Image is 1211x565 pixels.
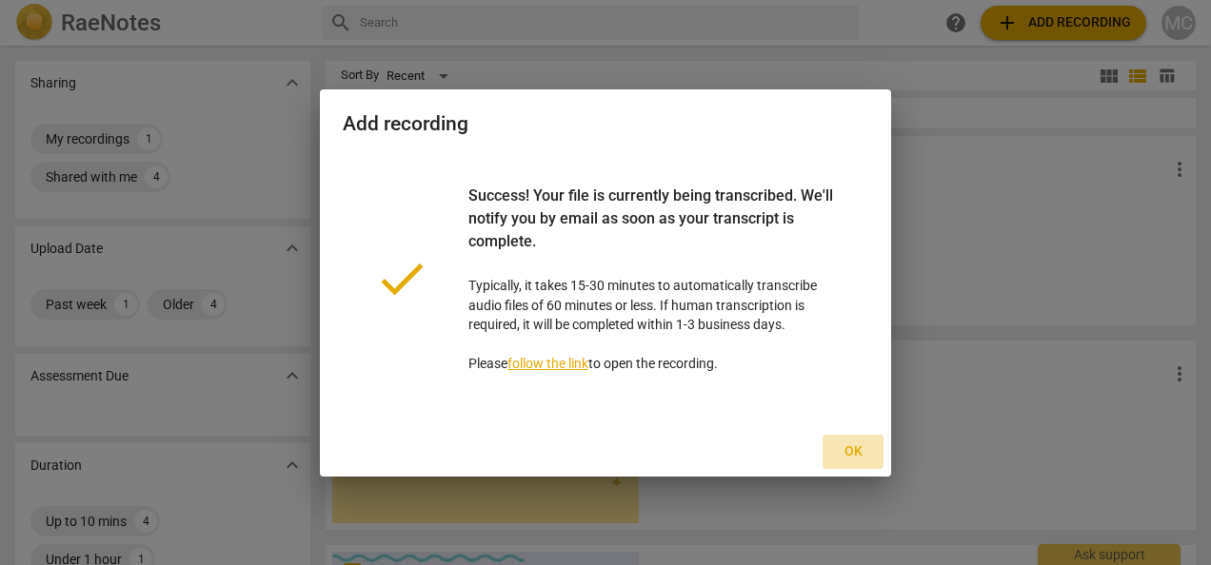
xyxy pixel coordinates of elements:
[373,250,430,307] span: done
[468,185,838,276] div: Success! Your file is currently being transcribed. We'll notify you by email as soon as your tran...
[838,442,868,461] span: Ok
[468,185,838,374] p: Typically, it takes 15-30 minutes to automatically transcribe audio files of 60 minutes or less. ...
[823,435,883,469] button: Ok
[343,112,868,136] h2: Add recording
[507,356,588,371] a: follow the link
